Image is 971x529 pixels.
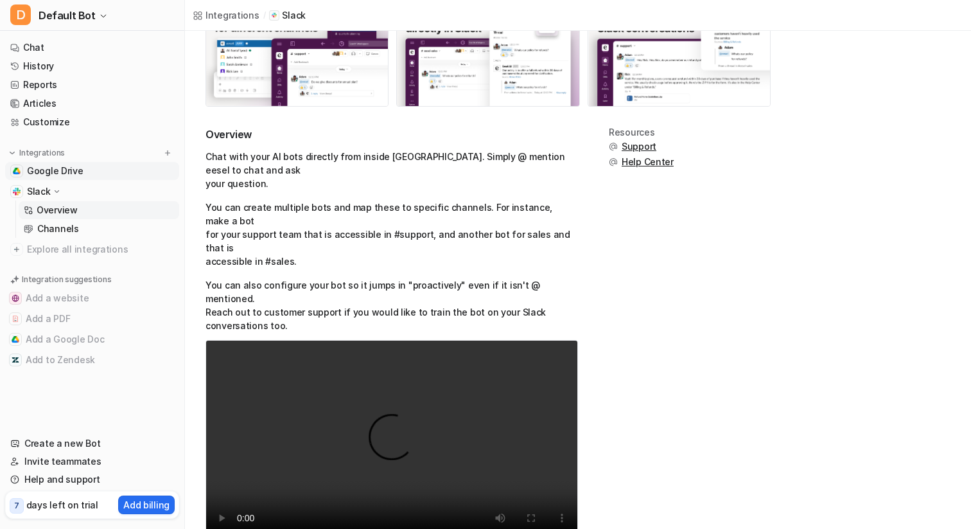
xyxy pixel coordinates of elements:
p: Add billing [123,498,170,512]
img: Add to Zendesk [12,356,19,364]
span: Support [622,140,656,153]
p: You can create multiple bots and map these to specific channels. For instance, make a bot for you... [206,201,578,268]
p: Slack [27,185,51,198]
button: Help Center [609,156,674,168]
a: Chat [5,39,179,57]
a: Invite teammates [5,453,179,471]
span: Help Center [622,156,674,168]
a: Overview [19,201,179,219]
p: Integrations [19,148,65,158]
button: Add a Google DocAdd a Google Doc [5,329,179,350]
h2: Overview [206,127,578,142]
button: Add to ZendeskAdd to Zendesk [5,350,179,370]
button: Add billing [118,496,175,514]
div: Integrations [206,8,259,22]
button: Add a PDFAdd a PDF [5,309,179,329]
span: Google Drive [27,165,83,177]
img: Add a website [12,294,19,302]
span: / [263,10,266,21]
p: Overview [37,204,78,217]
p: Integration suggestions [22,274,111,285]
p: Chat with your AI bots directly from inside [GEOGRAPHIC_DATA]. Simply @ mention eesel to chat and... [206,150,578,190]
img: Slack icon [271,12,277,19]
a: Slack iconSlack [269,9,306,22]
button: Integrations [5,147,69,159]
img: explore all integrations [10,243,23,256]
p: Slack [282,9,306,22]
a: Explore all integrations [5,240,179,258]
span: D [10,4,31,25]
p: days left on trial [26,498,98,512]
img: support.svg [609,157,618,166]
img: menu_add.svg [163,148,172,157]
img: support.svg [609,142,618,151]
img: Google Drive [13,167,21,175]
a: Google DriveGoogle Drive [5,162,179,180]
div: Resources [609,127,674,138]
a: Help and support [5,471,179,489]
p: 7 [14,500,19,512]
img: Add a Google Doc [12,336,19,343]
span: Explore all integrations [27,239,174,260]
a: Integrations [193,8,259,22]
img: Add a PDF [12,315,19,323]
a: Channels [19,220,179,238]
a: Reports [5,76,179,94]
img: expand menu [8,148,17,157]
p: You can also configure your bot so it jumps in "proactively" even if it isn't @ mentioned. Reach ... [206,278,578,332]
a: History [5,57,179,75]
button: Support [609,140,674,153]
span: Default Bot [39,6,96,24]
p: Channels [37,222,79,235]
button: Add a websiteAdd a website [5,288,179,309]
img: Slack [13,188,21,195]
a: Customize [5,113,179,131]
a: Create a new Bot [5,435,179,453]
a: Articles [5,94,179,112]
